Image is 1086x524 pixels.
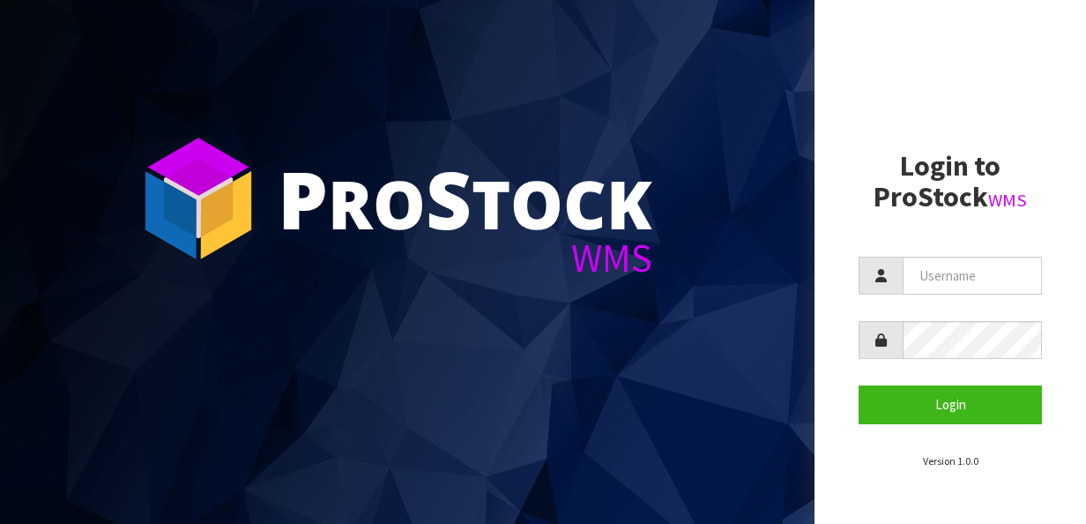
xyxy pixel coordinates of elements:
[988,189,1027,212] small: WMS
[426,145,472,252] span: S
[278,159,652,238] div: ro tock
[859,386,1042,423] button: Login
[903,257,1042,295] input: Username
[278,238,652,278] div: WMS
[132,132,264,265] img: ProStock Cube
[278,145,328,252] span: P
[923,454,978,468] small: Version 1.0.0
[859,151,1042,213] h2: Login to ProStock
